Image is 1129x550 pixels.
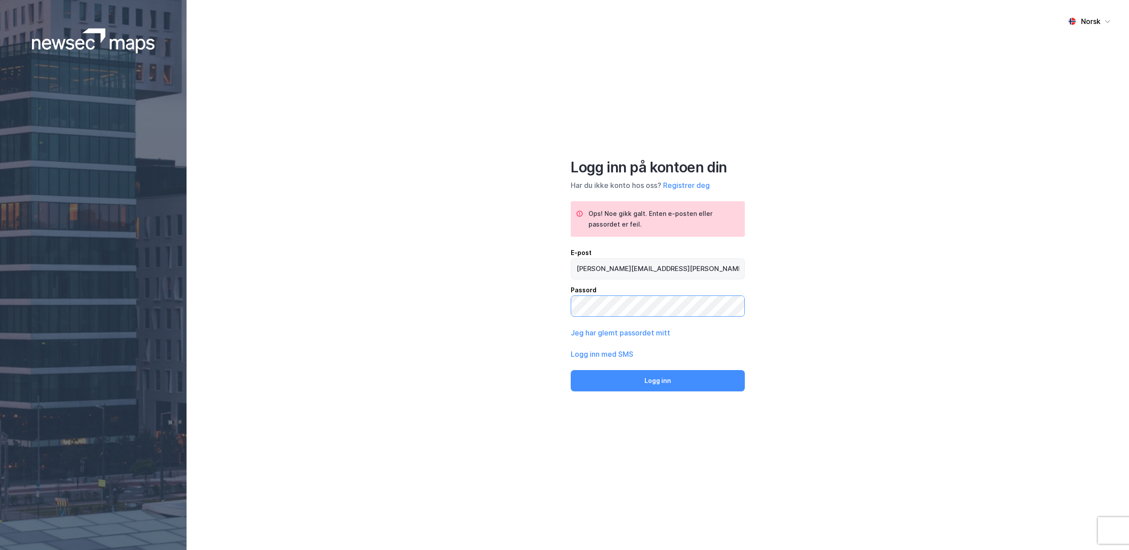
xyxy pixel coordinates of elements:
[571,285,745,295] div: Passord
[1085,507,1129,550] iframe: Chat Widget
[571,370,745,391] button: Logg inn
[571,327,670,338] button: Jeg har glemt passordet mitt
[571,159,745,176] div: Logg inn på kontoen din
[571,349,633,359] button: Logg inn med SMS
[571,247,745,258] div: E-post
[571,180,745,191] div: Har du ikke konto hos oss?
[1081,16,1101,27] div: Norsk
[663,180,710,191] button: Registrer deg
[32,28,155,53] img: logoWhite.bf58a803f64e89776f2b079ca2356427.svg
[588,208,738,230] div: Ops! Noe gikk galt. Enten e-posten eller passordet er feil.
